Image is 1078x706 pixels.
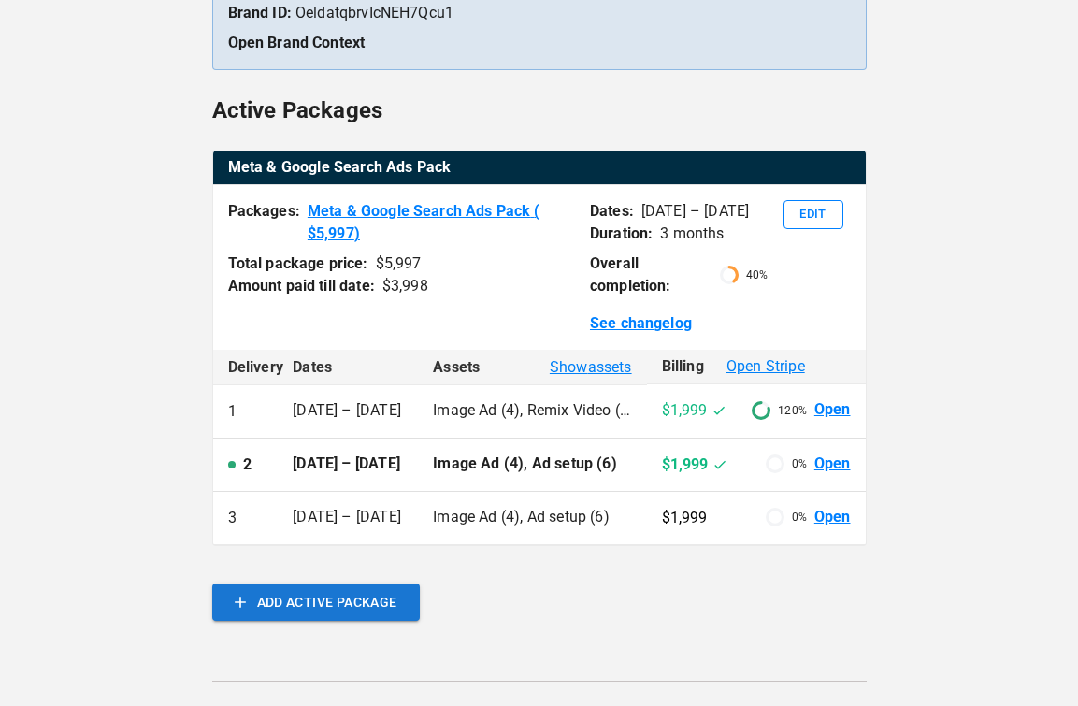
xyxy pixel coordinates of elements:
[278,438,418,491] td: [DATE] – [DATE]
[590,312,692,335] a: See changelog
[641,200,749,223] p: [DATE] – [DATE]
[213,151,866,185] table: active packages table
[228,252,368,275] p: Total package price:
[228,400,237,423] p: 1
[590,200,634,223] p: Dates:
[662,454,727,476] p: $1,999
[213,151,866,185] th: Meta & Google Search Ads Pack
[814,454,851,475] a: Open
[228,200,300,245] p: Packages:
[590,252,712,297] p: Overall completion:
[228,2,851,24] p: OeldatqbrvIcNEH7Qcu1
[228,34,366,51] a: Open Brand Context
[660,223,724,245] p: 3 months
[792,455,807,472] p: 0 %
[746,267,768,283] p: 40 %
[212,584,420,621] button: ADD ACTIVE PACKAGE
[228,507,237,529] p: 3
[308,200,575,245] a: Meta & Google Search Ads Pack ( $5,997)
[228,275,375,297] p: Amount paid till date:
[278,491,418,544] td: [DATE] – [DATE]
[243,454,252,476] p: 2
[433,356,631,379] div: Assets
[662,507,708,529] p: $1,999
[433,454,631,475] p: Image Ad (4), Ad setup (6)
[783,200,843,229] button: Edit
[726,355,805,378] span: Open Stripe
[433,400,631,422] p: Image Ad (4), Remix Video (2), UGC (4), Ad setup (6)
[278,384,418,438] td: [DATE] – [DATE]
[213,350,279,384] th: Delivery
[647,350,866,384] th: Billing
[814,399,851,421] a: Open
[778,402,806,419] p: 120 %
[550,356,632,379] span: Show assets
[590,223,653,245] p: Duration:
[433,507,631,528] p: Image Ad (4), Ad setup (6)
[228,4,292,22] strong: Brand ID:
[278,350,418,384] th: Dates
[792,509,807,526] p: 0 %
[376,252,422,275] div: $ 5,997
[662,399,726,422] p: $1,999
[814,507,851,528] a: Open
[382,275,428,297] div: $ 3,998
[212,93,383,128] h6: Active Packages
